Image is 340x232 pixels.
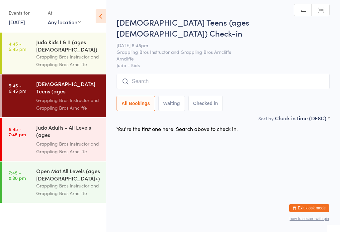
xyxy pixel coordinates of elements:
[2,162,106,203] a: 7:45 -8:30 pmOpen Mat All Levels (ages [DEMOGRAPHIC_DATA]+)Grappling Bros Instructor and Grapplin...
[36,80,100,96] div: [DEMOGRAPHIC_DATA] Teens (ages [DEMOGRAPHIC_DATA])
[9,126,26,137] time: 6:45 - 7:45 pm
[36,167,100,182] div: Open Mat All Levels (ages [DEMOGRAPHIC_DATA]+)
[2,118,106,161] a: 6:45 -7:45 pmJudo Adults - All Levels (ages [DEMOGRAPHIC_DATA]+)Grappling Bros Instructor and Gra...
[48,18,81,26] div: Any location
[36,96,100,112] div: Grappling Bros Instructor and Grappling Bros Arncliffe
[36,182,100,197] div: Grappling Bros Instructor and Grappling Bros Arncliffe
[9,18,25,26] a: [DATE]
[36,53,100,68] div: Grappling Bros Instructor and Grappling Bros Arncliffe
[258,115,274,122] label: Sort by
[158,96,185,111] button: Waiting
[117,17,330,39] h2: [DEMOGRAPHIC_DATA] Teens (ages [DEMOGRAPHIC_DATA]) Check-in
[117,96,155,111] button: All Bookings
[117,49,319,55] span: Grappling Bros Instructor and Grappling Bros Arncliffe
[36,38,100,53] div: Judo Kids I & II (ages [DEMOGRAPHIC_DATA])
[275,114,330,122] div: Check in time (DESC)
[9,41,26,52] time: 4:45 - 5:45 pm
[36,124,100,140] div: Judo Adults - All Levels (ages [DEMOGRAPHIC_DATA]+)
[9,83,26,93] time: 5:45 - 6:45 pm
[36,140,100,155] div: Grappling Bros Instructor and Grappling Bros Arncliffe
[117,125,238,132] div: You're the first one here! Search above to check in.
[117,62,330,68] span: Judo - Kids
[188,96,223,111] button: Checked in
[9,7,41,18] div: Events for
[289,204,329,212] button: Exit kiosk mode
[2,33,106,74] a: 4:45 -5:45 pmJudo Kids I & II (ages [DEMOGRAPHIC_DATA])Grappling Bros Instructor and Grappling Br...
[117,55,319,62] span: Arncliffe
[117,74,330,89] input: Search
[48,7,81,18] div: At
[9,170,26,180] time: 7:45 - 8:30 pm
[117,42,319,49] span: [DATE] 5:45pm
[290,216,329,221] button: how to secure with pin
[2,74,106,117] a: 5:45 -6:45 pm[DEMOGRAPHIC_DATA] Teens (ages [DEMOGRAPHIC_DATA])Grappling Bros Instructor and Grap...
